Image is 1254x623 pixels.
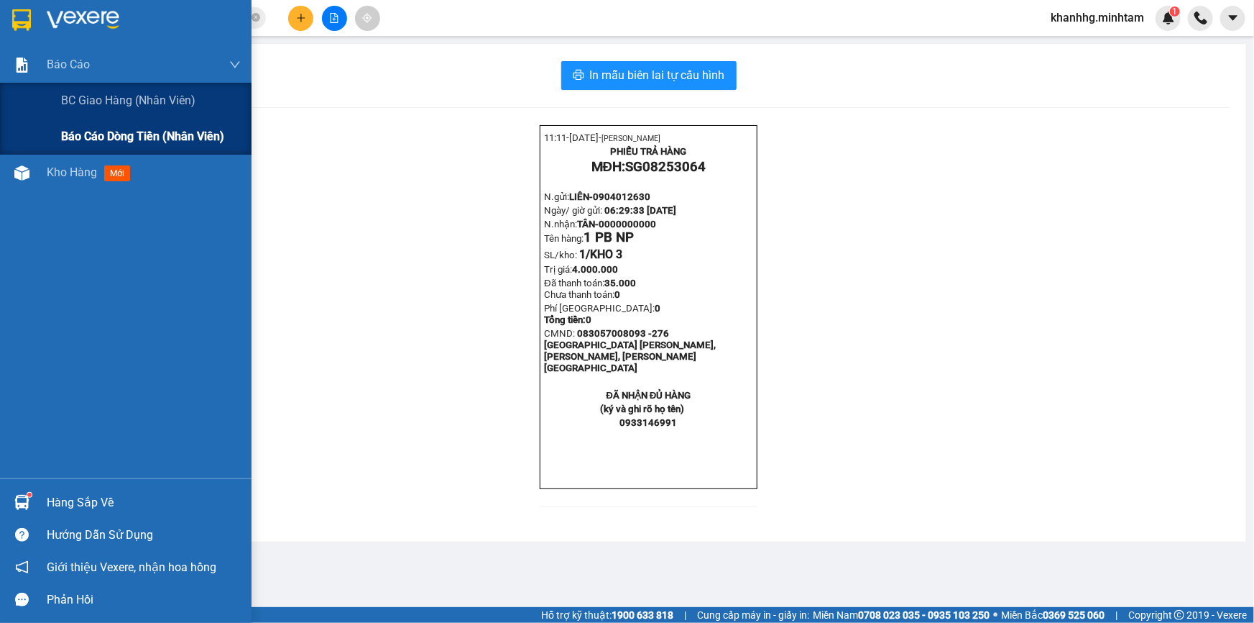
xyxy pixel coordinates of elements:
span: caret-down [1227,12,1240,24]
span: 1 PB NP [584,229,634,245]
img: phone-icon [1194,12,1207,24]
span: N.gửi: [544,191,650,202]
span: In mẫu biên lai tự cấu hình [590,66,725,84]
strong: 0369 525 060 [1043,609,1105,621]
strong: ĐÃ NHẬN ĐỦ HÀNG [606,390,691,401]
span: Báo cáo dòng tiền (nhân viên) [61,127,224,145]
img: icon-new-feature [1162,12,1175,24]
span: Giới thiệu Vexere, nhận hoa hồng [47,558,216,576]
span: Báo cáo [47,55,90,73]
span: 4.000.000 [572,264,618,275]
strong: PHIẾU TRẢ HÀNG [70,19,146,30]
span: N.nhận: [544,219,656,229]
span: [DATE]- [569,132,660,143]
span: Ngày/ giờ gửi: [544,205,602,216]
strong: 1900 633 818 [612,609,673,621]
div: Hàng sắp về [47,492,241,514]
span: khanhhg.minhtam [1039,9,1156,27]
span: BC giao hàng (nhân viên) [61,91,195,109]
span: 1/ [579,247,622,261]
span: 06:29:33 [DATE] [65,77,137,88]
strong: 0 [544,303,660,325]
button: file-add [322,6,347,31]
sup: 1 [1170,6,1180,17]
span: notification [15,560,29,574]
img: solution-icon [14,58,29,73]
span: LIÊN- [29,64,111,75]
strong: MĐH: [50,32,165,48]
span: Miền Bắc [1001,607,1105,623]
span: 06:29:33 [DATE] [604,205,676,216]
span: Hỗ trợ kỹ thuật: [541,607,673,623]
span: 1 PB NP [44,101,94,117]
span: [DATE]- [29,6,121,17]
span: | [1115,607,1117,623]
strong: 0708 023 035 - 0935 103 250 [858,609,990,621]
span: [PERSON_NAME] [601,134,660,143]
span: close-circle [252,13,260,22]
span: ⚪️ [993,612,997,618]
img: warehouse-icon [14,165,29,181]
span: 0000000000 [59,90,116,101]
span: close-circle [252,12,260,25]
span: TÂN- [577,219,599,229]
span: Cung cấp máy in - giấy in: [697,607,809,623]
button: caret-down [1220,6,1245,31]
span: 0904012630 [53,64,111,75]
span: 35.000 [604,278,636,288]
span: question-circle [15,528,29,542]
span: 0 [586,314,591,325]
sup: 1 [27,493,32,497]
span: mới [104,165,130,181]
img: logo-vxr [12,9,31,31]
img: warehouse-icon [14,495,29,510]
span: Miền Nam [813,607,990,623]
span: 11:11- [544,132,660,143]
strong: (ký và ghi rõ họ tên) [600,404,684,414]
strong: PHIẾU TRẢ HÀNG [610,146,686,157]
span: KHO 3 [590,247,622,261]
div: Phản hồi [47,589,241,611]
span: Kho hàng [47,165,97,179]
span: copyright [1174,610,1184,620]
span: SG08253064 [625,159,706,175]
span: aim [362,13,372,23]
span: 276 [GEOGRAPHIC_DATA] [PERSON_NAME], [PERSON_NAME], [PERSON_NAME][GEOGRAPHIC_DATA] [544,328,716,373]
span: message [15,593,29,606]
span: N.nhận: [4,90,116,101]
span: Tên hàng: [544,233,634,244]
span: down [229,59,241,71]
span: CMND: [544,328,575,339]
span: 0933146991 [619,417,677,428]
button: printerIn mẫu biên lai tự cấu hình [561,61,737,90]
span: SL/kho: [544,250,577,260]
span: 0 [614,289,620,300]
strong: MĐH: [591,159,706,175]
span: N.gửi: [4,64,111,75]
span: printer [573,69,584,83]
button: aim [355,6,380,31]
span: 0000000000 [599,219,656,229]
span: Phí [GEOGRAPHIC_DATA]: [544,303,660,325]
span: | [684,607,686,623]
span: 083057008093 - [544,328,716,373]
button: plus [288,6,313,31]
div: Hướng dẫn sử dụng [47,524,241,546]
span: [PERSON_NAME] [62,8,121,17]
span: Chưa thanh toán: [544,289,620,300]
span: TÂN- [37,90,59,101]
span: LIÊN- [569,191,650,202]
span: Tổng tiền: [544,314,591,325]
span: 0904012630 [593,191,650,202]
span: Trị giá: [544,264,572,275]
span: Tên hàng: [4,104,94,115]
span: SG08253064 [85,32,165,48]
span: Ngày/ giờ gửi: [4,77,63,88]
span: 11:11- [4,6,121,17]
span: file-add [329,13,339,23]
span: 1 [1172,6,1177,17]
span: plus [296,13,306,23]
span: Đã thanh toán: [544,278,636,300]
